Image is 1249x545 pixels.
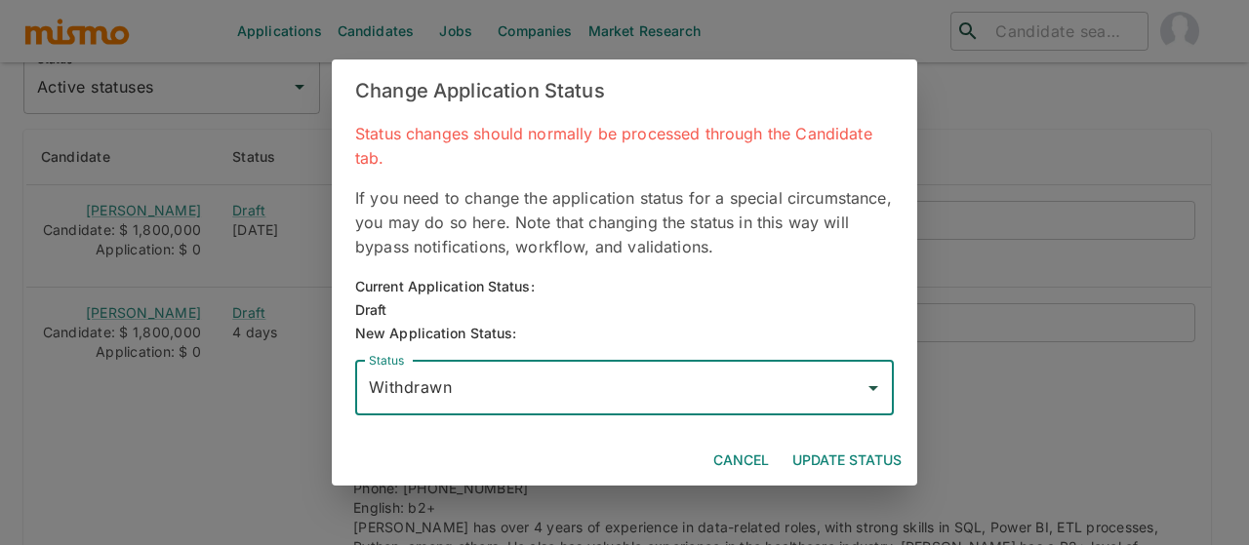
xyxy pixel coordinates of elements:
[355,188,892,256] span: If you need to change the application status for a special circumstance, you may do so here. Note...
[332,59,917,122] h2: Change Application Status
[369,352,404,369] label: Status
[355,275,535,298] div: Current Application Status:
[705,443,777,479] button: Cancel
[355,322,894,345] div: New Application Status:
[355,124,872,168] span: Status changes should normally be processed through the Candidate tab.
[860,374,887,402] button: Open
[355,298,535,322] div: Draft
[785,443,909,479] button: Update Status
